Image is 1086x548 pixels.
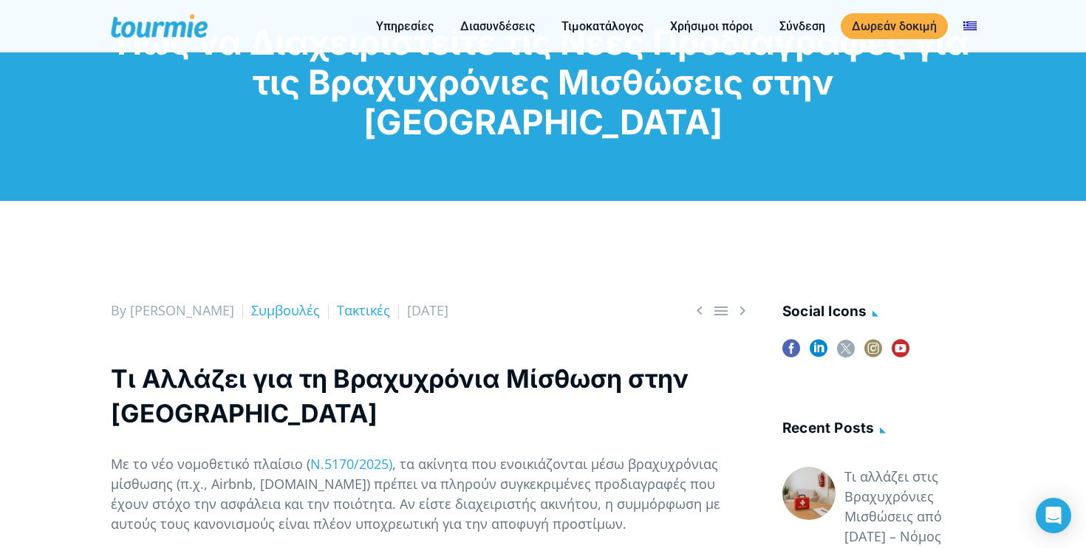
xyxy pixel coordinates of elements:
a: Τακτικές [337,301,390,319]
span: By [PERSON_NAME] [111,301,234,319]
span: [DATE] [407,301,448,319]
a: Διασυνδέσεις [449,17,546,35]
a: Τιμοκατάλογος [550,17,655,35]
a: twitter [837,340,855,367]
span: Previous post [691,301,708,320]
h1: Πώς να Διαχειριστείτε τις Νέες Προδιαγραφές για τις Βραχυχρόνιες Μισθώσεις στην [GEOGRAPHIC_DATA] [111,22,975,142]
h4: social icons [782,301,975,325]
span: , τα ακίνητα που ενοικιάζονται μέσω βραχυχρόνιας μίσθωσης (π.χ., Airbnb, [DOMAIN_NAME]) πρέπει να... [111,455,720,532]
a:  [691,301,708,320]
a: Σύνδεση [768,17,836,35]
span: Με το νέο νομοθετικό πλαίσιο ( [111,455,310,473]
a:  [712,301,730,320]
a: Υπηρεσίες [365,17,445,35]
a: Δωρεάν δοκιμή [841,13,948,39]
a: instagram [864,340,882,367]
a: facebook [782,340,800,367]
div: Open Intercom Messenger [1036,498,1071,533]
a: Χρήσιμοι πόροι [659,17,764,35]
a:  [734,301,751,320]
a: Ν.5170/2025) [310,455,392,473]
b: Τι Αλλάζει για τη Βραχυχρόνια Μίσθωση στην [GEOGRAPHIC_DATA] [111,363,689,428]
a: youtube [892,340,909,367]
a: Συμβουλές [251,301,320,319]
a: linkedin [810,340,827,367]
span: Next post [734,301,751,320]
h4: Recent posts [782,417,975,442]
